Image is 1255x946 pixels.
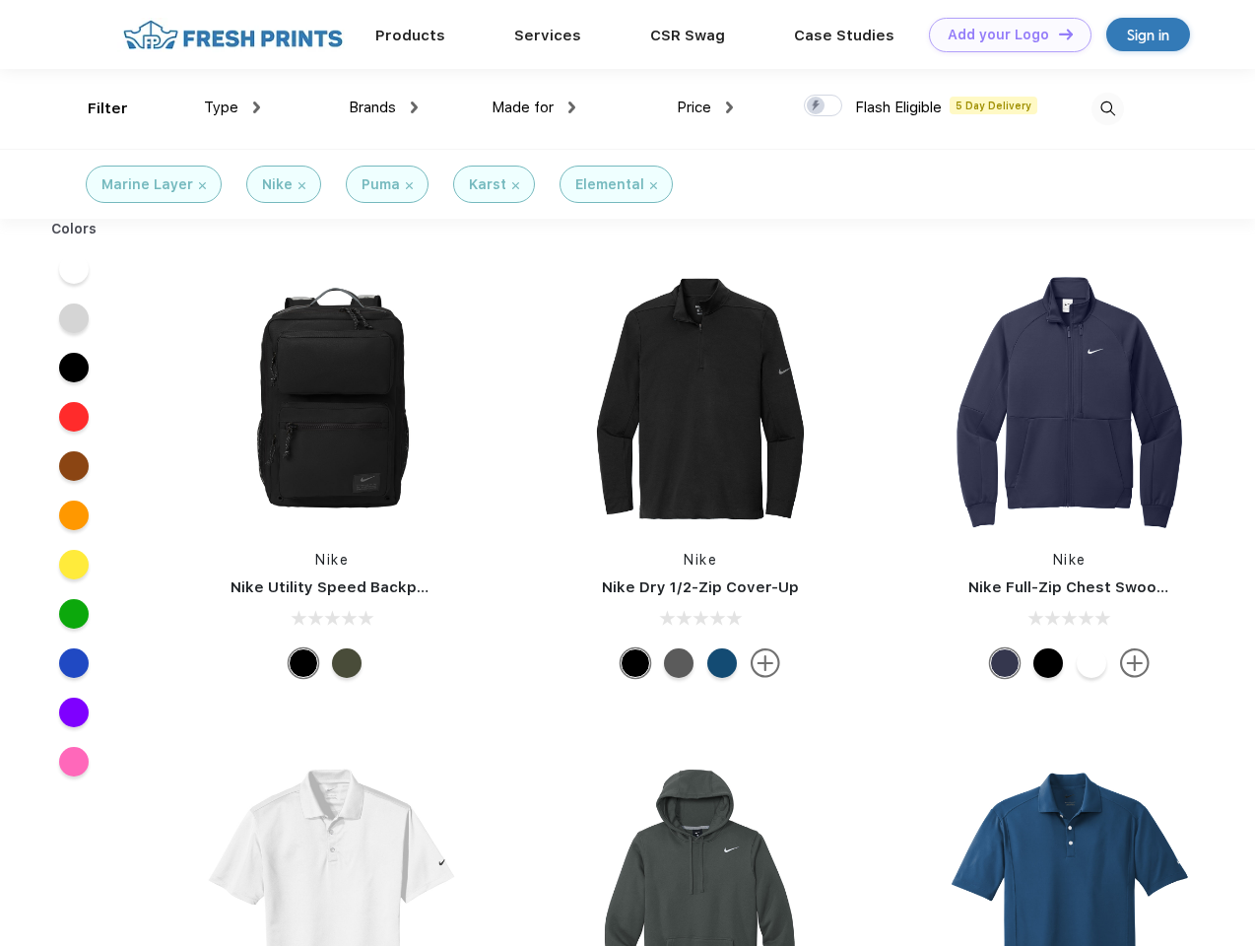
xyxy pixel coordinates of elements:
[948,27,1049,43] div: Add your Logo
[204,99,238,116] span: Type
[751,648,780,678] img: more.svg
[1033,648,1063,678] div: Black
[298,182,305,189] img: filter_cancel.svg
[1106,18,1190,51] a: Sign in
[968,578,1230,596] a: Nike Full-Zip Chest Swoosh Jacket
[726,101,733,113] img: dropdown.png
[332,648,362,678] div: Cargo Khaki
[650,27,725,44] a: CSR Swag
[362,174,400,195] div: Puma
[650,182,657,189] img: filter_cancel.svg
[117,18,349,52] img: fo%20logo%202.webp
[36,219,112,239] div: Colors
[707,648,737,678] div: Gym Blue
[349,99,396,116] span: Brands
[315,552,349,568] a: Nike
[512,182,519,189] img: filter_cancel.svg
[1127,24,1169,46] div: Sign in
[664,648,694,678] div: Black Heather
[406,182,413,189] img: filter_cancel.svg
[677,99,711,116] span: Price
[1091,93,1124,125] img: desktop_search.svg
[950,97,1037,114] span: 5 Day Delivery
[375,27,445,44] a: Products
[684,552,717,568] a: Nike
[855,99,942,116] span: Flash Eligible
[569,268,831,530] img: func=resize&h=266
[88,98,128,120] div: Filter
[568,101,575,113] img: dropdown.png
[469,174,506,195] div: Karst
[990,648,1020,678] div: Midnight Navy
[1077,648,1106,678] div: White
[1059,29,1073,39] img: DT
[289,648,318,678] div: Black
[621,648,650,678] div: Black
[253,101,260,113] img: dropdown.png
[1120,648,1150,678] img: more.svg
[262,174,293,195] div: Nike
[101,174,193,195] div: Marine Layer
[492,99,554,116] span: Made for
[939,268,1201,530] img: func=resize&h=266
[1053,552,1087,568] a: Nike
[514,27,581,44] a: Services
[575,174,644,195] div: Elemental
[231,578,443,596] a: Nike Utility Speed Backpack
[201,268,463,530] img: func=resize&h=266
[602,578,799,596] a: Nike Dry 1/2-Zip Cover-Up
[411,101,418,113] img: dropdown.png
[199,182,206,189] img: filter_cancel.svg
